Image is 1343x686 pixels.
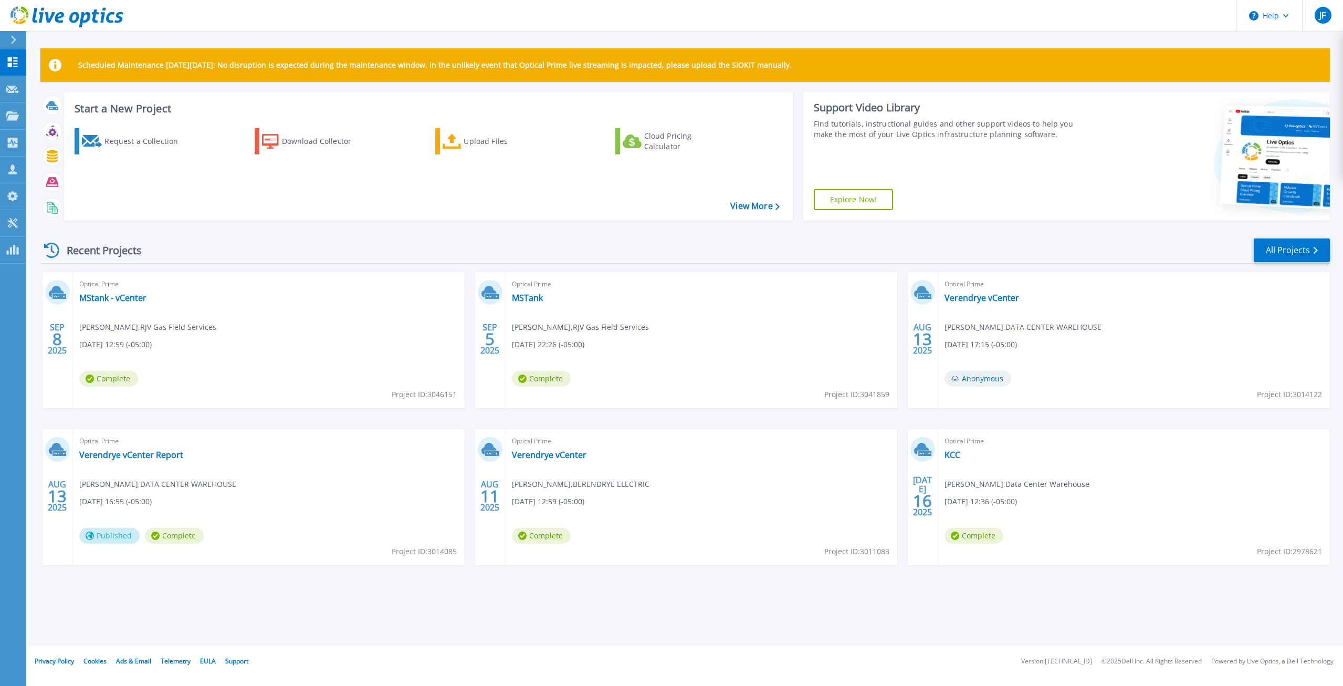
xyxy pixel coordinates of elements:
[79,371,138,387] span: Complete
[392,546,457,557] span: Project ID: 3014085
[644,131,728,152] div: Cloud Pricing Calculator
[83,657,107,666] a: Cookies
[1319,11,1326,19] span: JF
[48,492,67,501] span: 13
[814,119,1086,140] div: Find tutorials, instructional guides and other support videos to help you make the most of your L...
[824,389,889,400] span: Project ID: 3041859
[945,293,1019,303] a: Verendrye vCenter
[480,477,500,515] div: AUG 2025
[913,496,932,505] span: 16
[512,278,891,290] span: Optical Prime
[435,128,552,154] a: Upload Files
[78,61,792,69] p: Scheduled Maintenance [DATE][DATE]: No disruption is expected during the maintenance window. In t...
[945,496,1017,507] span: [DATE] 12:36 (-05:00)
[161,657,191,666] a: Telemetry
[945,321,1101,333] span: [PERSON_NAME] , DATA CENTER WAREHOUSE
[79,293,146,303] a: MStank - vCenter
[1021,658,1092,665] li: Version: [TECHNICAL_ID]
[75,103,779,115] h3: Start a New Project
[512,450,586,460] a: Verendrye vCenter
[945,528,1003,544] span: Complete
[104,131,188,152] div: Request a Collection
[945,339,1017,350] span: [DATE] 17:15 (-05:00)
[225,657,248,666] a: Support
[1254,238,1330,262] a: All Projects
[945,371,1011,387] span: Anonymous
[392,389,457,400] span: Project ID: 3046151
[512,371,571,387] span: Complete
[255,128,372,154] a: Download Collector
[485,335,495,344] span: 5
[40,237,156,263] div: Recent Projects
[480,320,500,358] div: SEP 2025
[512,293,543,303] a: MSTank
[464,131,548,152] div: Upload Files
[35,657,74,666] a: Privacy Policy
[945,435,1324,447] span: Optical Prime
[79,496,152,507] span: [DATE] 16:55 (-05:00)
[79,479,236,490] span: [PERSON_NAME] , DATA CENTER WAREHOUSE
[79,435,458,447] span: Optical Prime
[53,335,62,344] span: 8
[945,278,1324,290] span: Optical Prime
[814,189,894,210] a: Explore Now!
[913,335,932,344] span: 13
[615,128,732,154] a: Cloud Pricing Calculator
[512,339,584,350] span: [DATE] 22:26 (-05:00)
[1257,546,1322,557] span: Project ID: 2978621
[1211,658,1334,665] li: Powered by Live Optics, a Dell Technology
[512,435,891,447] span: Optical Prime
[145,528,204,544] span: Complete
[79,278,458,290] span: Optical Prime
[512,321,649,333] span: [PERSON_NAME] , RJV Gas Field Services
[730,201,779,211] a: View More
[945,479,1089,490] span: [PERSON_NAME] , Data Center Warehouse
[79,339,152,350] span: [DATE] 12:59 (-05:00)
[512,528,571,544] span: Complete
[945,450,960,460] a: KCC
[912,477,932,515] div: [DATE] 2025
[912,320,932,358] div: AUG 2025
[116,657,151,666] a: Ads & Email
[480,492,499,501] span: 11
[79,450,183,460] a: Verendrye vCenter Report
[814,101,1086,115] div: Support Video Library
[79,321,216,333] span: [PERSON_NAME] , RJV Gas Field Services
[512,479,649,490] span: [PERSON_NAME] , BERENDRYE ELECTRIC
[47,320,67,358] div: SEP 2025
[200,657,216,666] a: EULA
[79,528,140,544] span: Published
[512,496,584,507] span: [DATE] 12:59 (-05:00)
[47,477,67,515] div: AUG 2025
[1101,658,1202,665] li: © 2025 Dell Inc. All Rights Reserved
[824,546,889,557] span: Project ID: 3011083
[282,131,366,152] div: Download Collector
[75,128,192,154] a: Request a Collection
[1257,389,1322,400] span: Project ID: 3014122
